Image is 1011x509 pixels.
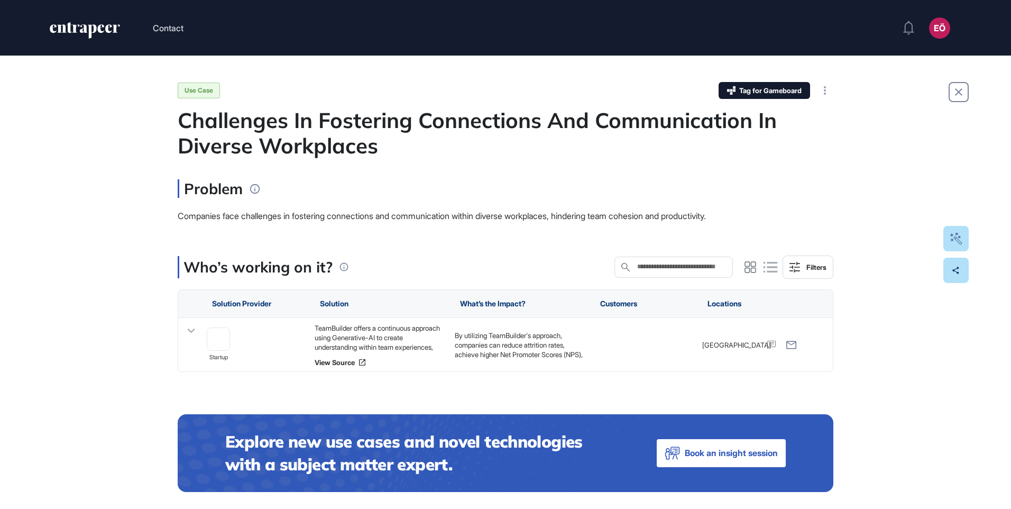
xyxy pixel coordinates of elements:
a: View Source [315,358,444,367]
span: [GEOGRAPHIC_DATA] [702,340,771,350]
div: Filters [806,263,826,271]
div: Use Case [178,83,220,98]
button: Contact [153,21,183,35]
div: Challenges In Fostering Connections And Communication In Diverse Workplaces [178,107,833,158]
h3: Problem [178,179,243,198]
button: Filters [783,256,833,279]
span: Solution Provider [212,299,271,308]
span: Book an insight session [685,446,778,461]
span: Companies face challenges in fostering connections and communication within diverse workplaces, h... [178,211,706,221]
p: Who’s working on it? [183,256,333,278]
span: Locations [707,299,741,308]
a: entrapeer-logo [49,22,121,42]
button: Book an insight session [657,439,786,467]
span: Customers [600,299,637,308]
span: What’s the Impact? [460,299,526,308]
span: Tag for Gameboard [739,87,802,94]
span: startup [209,353,228,362]
h4: Explore new use cases and novel technologies with a subject matter expert. [225,430,614,476]
p: By utilizing TeamBuilder's approach, companies can reduce attrition rates, achieve higher Net Pro... [455,331,584,408]
button: EÖ [929,17,950,39]
div: TeamBuilder offers a continuous approach using Generative-AI to create understanding within team ... [315,323,444,352]
span: Solution [320,299,348,308]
